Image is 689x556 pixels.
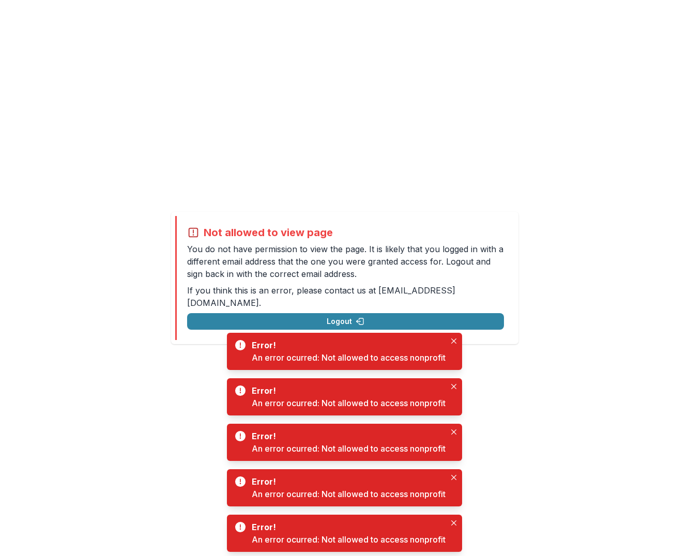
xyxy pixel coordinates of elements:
a: [EMAIL_ADDRESS][DOMAIN_NAME] [187,285,455,308]
p: If you think this is an error, please contact us at . [187,284,504,309]
div: An error ocurred: Not allowed to access nonprofit [252,397,446,409]
div: Error! [252,475,441,488]
button: Close [448,471,460,484]
div: An error ocurred: Not allowed to access nonprofit [252,488,446,500]
button: Close [448,426,460,438]
button: Logout [187,313,504,330]
div: Error! [252,430,441,442]
div: Error! [252,384,441,397]
div: Error! [252,339,441,351]
button: Close [448,335,460,347]
h2: Not allowed to view page [204,226,333,239]
button: Close [448,380,460,393]
div: An error ocurred: Not allowed to access nonprofit [252,351,446,364]
button: Close [448,517,460,529]
div: An error ocurred: Not allowed to access nonprofit [252,533,446,546]
p: You do not have permission to view the page. It is likely that you logged in with a different ema... [187,243,504,280]
div: Error! [252,521,441,533]
div: An error ocurred: Not allowed to access nonprofit [252,442,446,455]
